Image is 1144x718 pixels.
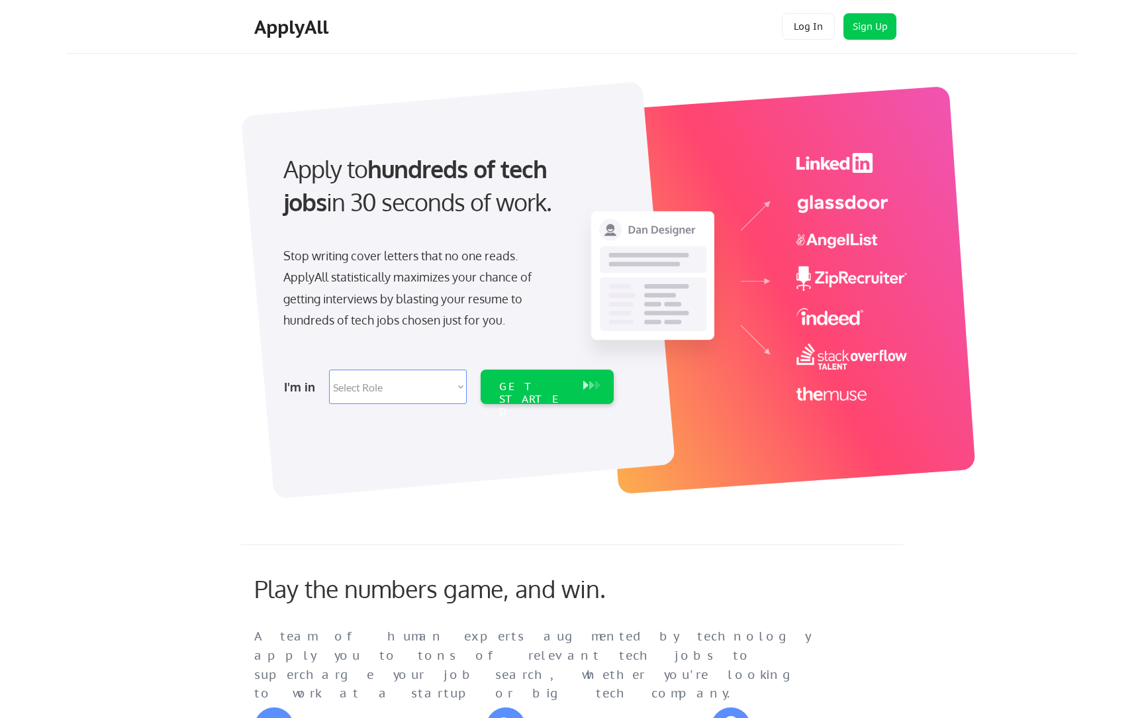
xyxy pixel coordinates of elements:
[843,13,896,40] button: Sign Up
[254,627,837,703] div: A team of human experts augmented by technology apply you to tons of relevant tech jobs to superc...
[284,376,321,397] div: I'm in
[782,13,835,40] button: Log In
[283,245,555,331] div: Stop writing cover letters that no one reads. ApplyAll statistically maximizes your chance of get...
[254,16,332,38] div: ApplyAll
[283,152,608,219] div: Apply to in 30 seconds of work.
[283,154,553,217] strong: hundreds of tech jobs
[499,380,570,419] div: GET STARTED
[254,574,665,603] div: Play the numbers game, and win.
